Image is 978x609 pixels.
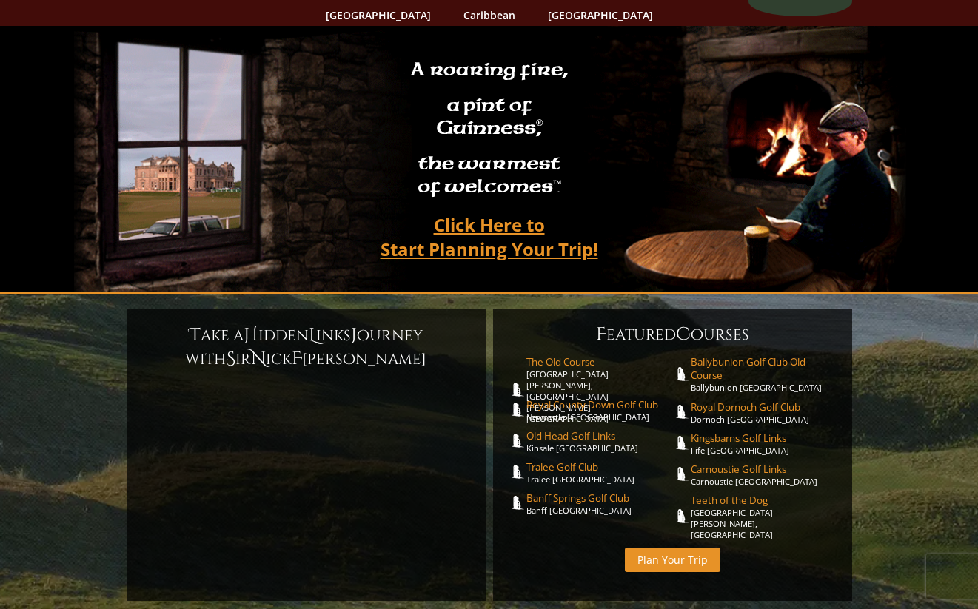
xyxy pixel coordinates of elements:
[691,355,837,382] span: Ballybunion Golf Club Old Course
[526,398,673,411] span: Royal County Down Golf Club
[691,494,837,507] span: Teeth of the Dog
[508,323,837,346] h6: eatured ourses
[401,52,577,207] h2: A roaring fire, a pint of Guinness , the warmest of welcomes™.
[190,323,201,347] span: T
[526,491,673,516] a: Banff Springs Golf ClubBanff [GEOGRAPHIC_DATA]
[351,323,357,347] span: J
[691,462,837,476] span: Carnoustie Golf Links
[625,548,720,572] a: Plan Your Trip
[526,491,673,505] span: Banff Springs Golf Club
[318,4,438,26] a: [GEOGRAPHIC_DATA]
[691,400,837,414] span: Royal Dornoch Golf Club
[526,429,673,443] span: Old Head Golf Links
[526,355,673,369] span: The Old Course
[244,323,258,347] span: H
[292,347,302,371] span: F
[366,207,613,266] a: Click Here toStart Planning Your Trip!
[526,355,673,424] a: The Old Course[GEOGRAPHIC_DATA][PERSON_NAME], [GEOGRAPHIC_DATA][PERSON_NAME] [GEOGRAPHIC_DATA]
[526,460,673,485] a: Tralee Golf ClubTralee [GEOGRAPHIC_DATA]
[691,400,837,425] a: Royal Dornoch Golf ClubDornoch [GEOGRAPHIC_DATA]
[691,431,837,445] span: Kingsbarns Golf Links
[309,323,316,347] span: L
[676,323,691,346] span: C
[691,355,837,393] a: Ballybunion Golf Club Old CourseBallybunion [GEOGRAPHIC_DATA]
[526,460,673,474] span: Tralee Golf Club
[596,323,606,346] span: F
[526,429,673,454] a: Old Head Golf LinksKinsale [GEOGRAPHIC_DATA]
[691,431,837,456] a: Kingsbarns Golf LinksFife [GEOGRAPHIC_DATA]
[226,347,235,371] span: S
[691,462,837,487] a: Carnoustie Golf LinksCarnoustie [GEOGRAPHIC_DATA]
[456,4,523,26] a: Caribbean
[141,323,471,371] h6: ake a idden inks ourney with ir ick [PERSON_NAME]
[540,4,660,26] a: [GEOGRAPHIC_DATA]
[691,494,837,540] a: Teeth of the Dog[GEOGRAPHIC_DATA][PERSON_NAME], [GEOGRAPHIC_DATA]
[526,398,673,423] a: Royal County Down Golf ClubNewcastle [GEOGRAPHIC_DATA]
[251,347,266,371] span: N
